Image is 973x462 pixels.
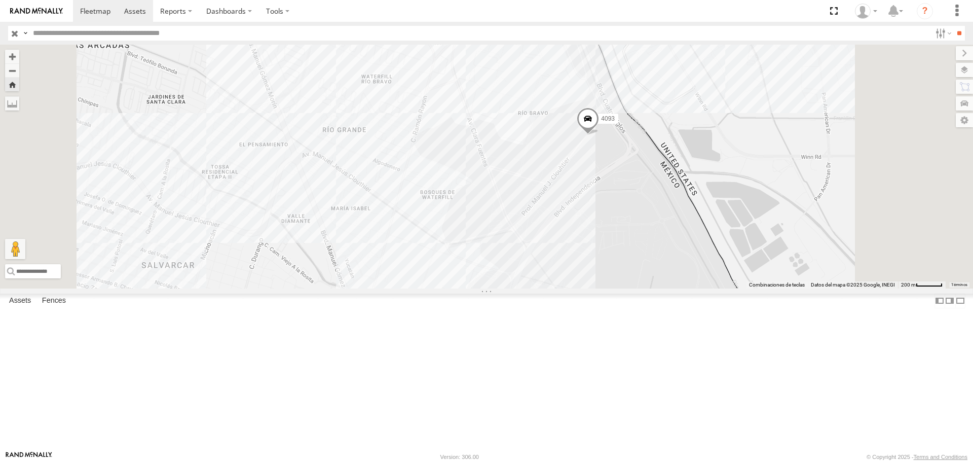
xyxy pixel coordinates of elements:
[851,4,881,19] div: MANUEL HERNANDEZ
[931,26,953,41] label: Search Filter Options
[5,239,25,259] button: Arrastra al hombrecito al mapa para abrir Street View
[5,78,19,91] button: Zoom Home
[914,454,967,460] a: Terms and Conditions
[811,282,895,288] span: Datos del mapa ©2025 Google, INEGI
[10,8,63,15] img: rand-logo.svg
[956,113,973,127] label: Map Settings
[934,294,945,308] label: Dock Summary Table to the Left
[5,50,19,63] button: Zoom in
[6,452,52,462] a: Visit our Website
[5,63,19,78] button: Zoom out
[917,3,933,19] i: ?
[901,282,916,288] span: 200 m
[955,294,965,308] label: Hide Summary Table
[945,294,955,308] label: Dock Summary Table to the Right
[898,281,946,289] button: Escala del mapa: 200 m por 49 píxeles
[601,115,615,122] span: 4093
[951,282,967,287] a: Términos (se abre en una nueva pestaña)
[440,454,479,460] div: Version: 306.00
[749,281,805,289] button: Combinaciones de teclas
[5,96,19,111] label: Measure
[4,294,36,308] label: Assets
[37,294,71,308] label: Fences
[21,26,29,41] label: Search Query
[867,454,967,460] div: © Copyright 2025 -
